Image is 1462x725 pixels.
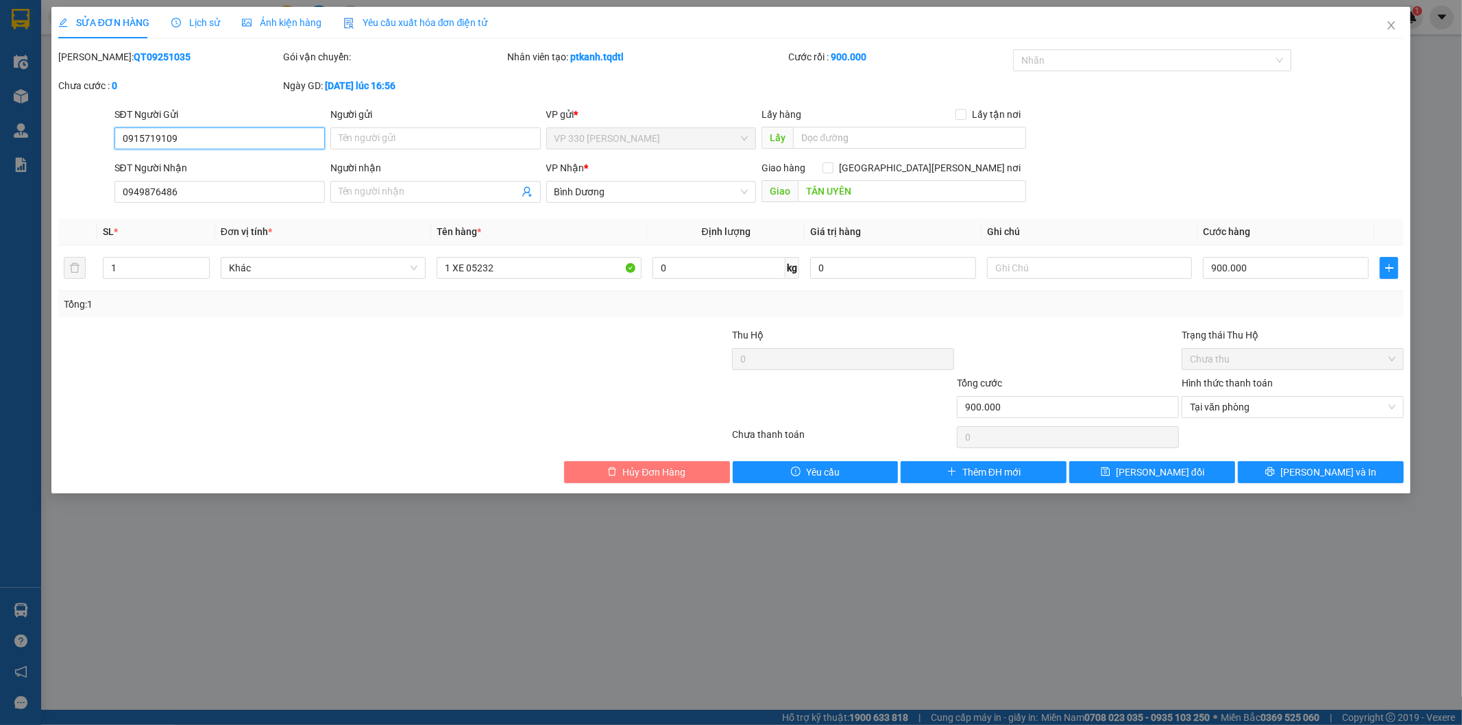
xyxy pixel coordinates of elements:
[1380,257,1398,279] button: plus
[731,427,956,451] div: Chưa thanh toán
[522,186,533,197] span: user-add
[64,297,564,312] div: Tổng: 1
[58,18,68,27] span: edit
[1280,465,1376,480] span: [PERSON_NAME] và In
[134,51,191,62] b: QT09251035
[242,18,252,27] span: picture
[229,258,417,278] span: Khác
[798,180,1026,202] input: Dọc đường
[1182,378,1273,389] label: Hình thức thanh toán
[793,127,1026,149] input: Dọc đường
[171,17,220,28] span: Lịch sử
[806,465,840,480] span: Yêu cầu
[114,107,325,122] div: SĐT Người Gửi
[564,461,730,483] button: deleteHủy Đơn Hàng
[1265,467,1275,478] span: printer
[242,17,321,28] span: Ảnh kiện hàng
[343,17,488,28] span: Yêu cầu xuất hóa đơn điện tử
[966,107,1026,122] span: Lấy tận nơi
[810,226,861,237] span: Giá trị hàng
[1386,20,1397,31] span: close
[702,226,751,237] span: Định lượng
[607,467,617,478] span: delete
[957,378,1002,389] span: Tổng cước
[546,162,585,173] span: VP Nhận
[58,78,280,93] div: Chưa cước :
[1190,397,1396,417] span: Tại văn phòng
[833,160,1026,175] span: [GEOGRAPHIC_DATA][PERSON_NAME] nơi
[58,49,280,64] div: [PERSON_NAME]:
[1101,467,1110,478] span: save
[1182,328,1404,343] div: Trạng thái Thu Hộ
[1238,461,1404,483] button: printer[PERSON_NAME] và In
[555,128,748,149] span: VP 330 Lê Duẫn
[325,80,395,91] b: [DATE] lúc 16:56
[103,226,114,237] span: SL
[1116,465,1204,480] span: [PERSON_NAME] đổi
[762,162,805,173] span: Giao hàng
[732,330,764,341] span: Thu Hộ
[901,461,1067,483] button: plusThêm ĐH mới
[571,51,624,62] b: ptkanh.tqdtl
[330,107,541,122] div: Người gửi
[982,219,1197,245] th: Ghi chú
[330,160,541,175] div: Người nhận
[831,51,866,62] b: 900.000
[64,257,86,279] button: delete
[788,49,1010,64] div: Cước rồi :
[1203,226,1250,237] span: Cước hàng
[58,17,149,28] span: SỬA ĐƠN HÀNG
[221,226,272,237] span: Đơn vị tính
[1380,262,1398,273] span: plus
[622,465,685,480] span: Hủy Đơn Hàng
[114,160,325,175] div: SĐT Người Nhận
[762,127,793,149] span: Lấy
[437,226,481,237] span: Tên hàng
[171,18,181,27] span: clock-circle
[733,461,899,483] button: exclamation-circleYêu cầu
[555,182,748,202] span: Bình Dương
[762,180,798,202] span: Giao
[762,109,801,120] span: Lấy hàng
[1372,7,1411,45] button: Close
[1190,349,1396,369] span: Chưa thu
[987,257,1192,279] input: Ghi Chú
[791,467,801,478] span: exclamation-circle
[437,257,642,279] input: VD: Bàn, Ghế
[283,49,505,64] div: Gói vận chuyển:
[508,49,786,64] div: Nhân viên tạo:
[283,78,505,93] div: Ngày GD:
[546,107,757,122] div: VP gửi
[785,257,799,279] span: kg
[1069,461,1235,483] button: save[PERSON_NAME] đổi
[962,465,1021,480] span: Thêm ĐH mới
[947,467,957,478] span: plus
[112,80,117,91] b: 0
[343,18,354,29] img: icon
